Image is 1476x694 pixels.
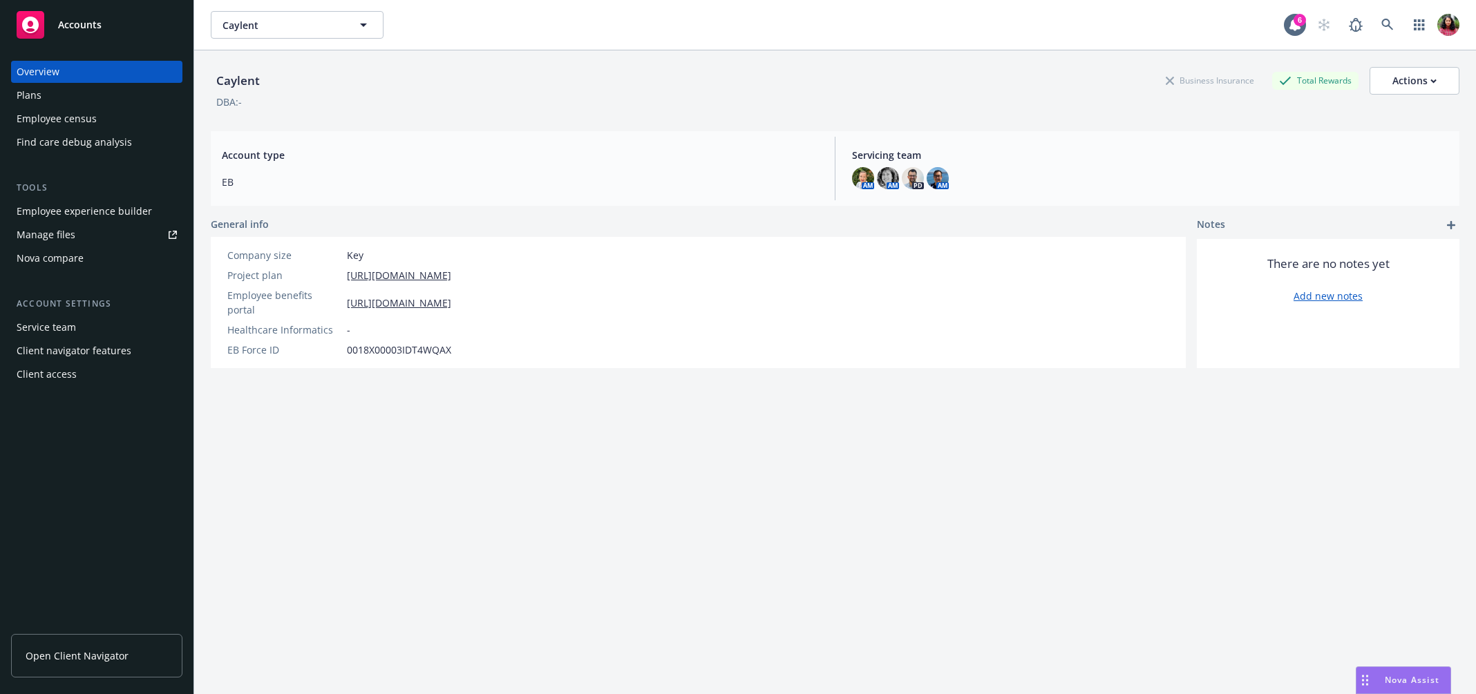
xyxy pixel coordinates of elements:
div: Account settings [11,297,182,311]
span: 0018X00003IDT4WQAX [347,343,451,357]
a: Employee experience builder [11,200,182,222]
div: Manage files [17,224,75,246]
a: [URL][DOMAIN_NAME] [347,296,451,310]
span: Nova Assist [1385,674,1439,686]
a: Report a Bug [1342,11,1370,39]
img: photo [877,167,899,189]
div: Total Rewards [1272,72,1359,89]
a: Switch app [1406,11,1433,39]
span: Key [347,248,363,262]
button: Nova Assist [1356,666,1451,694]
img: photo [852,167,874,189]
div: Find care debug analysis [17,131,132,153]
div: Employee benefits portal [227,288,341,317]
div: Employee census [17,108,97,130]
div: Actions [1392,68,1437,94]
div: 6 [1294,14,1306,26]
span: There are no notes yet [1267,256,1390,272]
a: Add new notes [1294,289,1363,303]
span: Notes [1197,217,1225,233]
img: photo [1437,14,1459,36]
a: Service team [11,316,182,338]
a: Overview [11,61,182,83]
div: Client navigator features [17,340,131,362]
a: Search [1374,11,1401,39]
img: photo [927,167,949,189]
span: EB [222,175,818,189]
div: Company size [227,248,341,262]
a: Manage files [11,224,182,246]
span: - [347,322,350,337]
button: Caylent [211,11,384,39]
div: Employee experience builder [17,200,152,222]
div: Tools [11,181,182,195]
div: Drag to move [1356,667,1374,693]
a: add [1443,217,1459,233]
div: Service team [17,316,76,338]
div: Client access [17,363,77,385]
a: Employee census [11,108,182,130]
img: photo [902,167,924,189]
a: Accounts [11,6,182,44]
span: Servicing team [852,148,1448,162]
div: Plans [17,84,41,106]
span: Accounts [58,19,102,30]
div: Overview [17,61,59,83]
a: Nova compare [11,247,182,269]
span: General info [211,217,269,231]
a: Find care debug analysis [11,131,182,153]
a: Start snowing [1310,11,1338,39]
span: Open Client Navigator [26,648,129,663]
span: Caylent [223,18,342,32]
button: Actions [1370,67,1459,95]
div: Project plan [227,268,341,282]
div: EB Force ID [227,343,341,357]
a: Client navigator features [11,340,182,362]
a: [URL][DOMAIN_NAME] [347,268,451,282]
span: Account type [222,148,818,162]
div: Healthcare Informatics [227,322,341,337]
a: Plans [11,84,182,106]
div: Caylent [211,72,265,90]
div: Nova compare [17,247,84,269]
a: Client access [11,363,182,385]
div: Business Insurance [1159,72,1261,89]
div: DBA: - [216,95,242,109]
